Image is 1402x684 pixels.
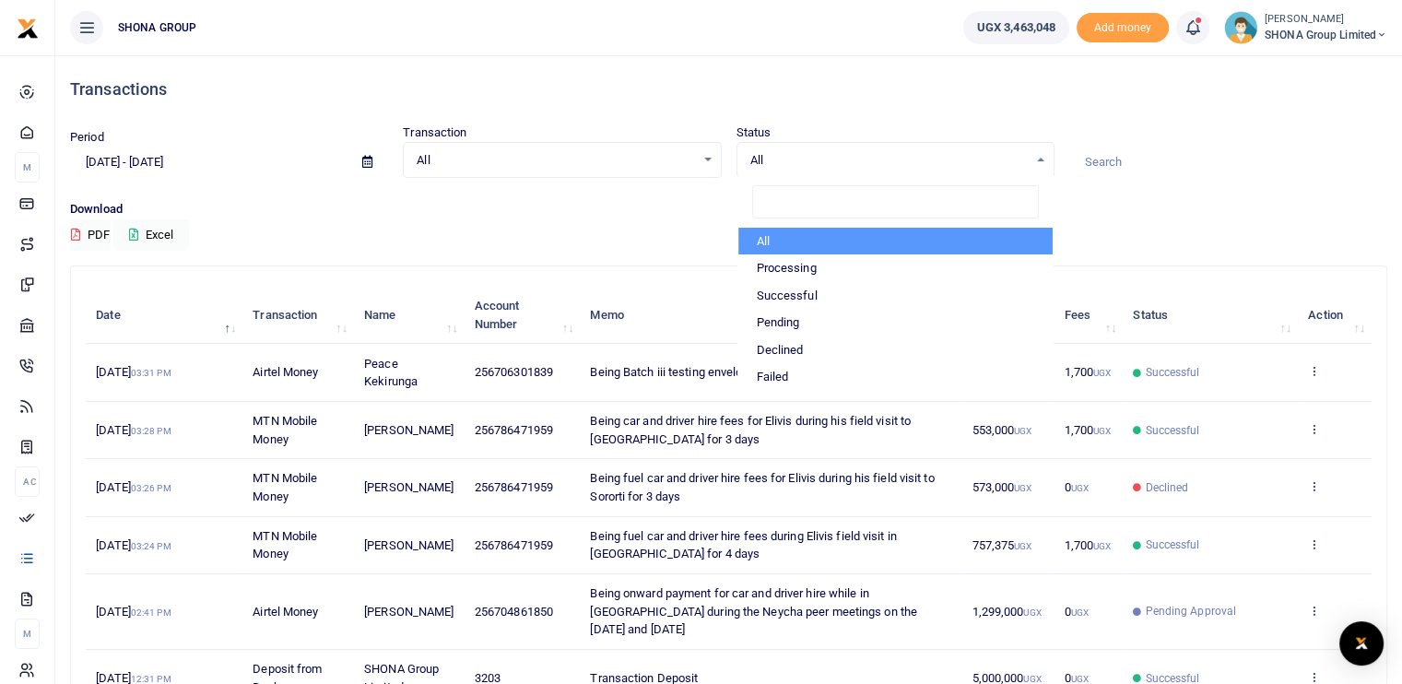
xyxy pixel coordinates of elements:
[590,414,911,446] span: Being car and driver hire fees for Elivis during his field visit to [GEOGRAPHIC_DATA] for 3 days
[70,128,104,147] label: Period
[736,124,772,142] label: Status
[131,368,171,378] small: 03:31 PM
[417,151,694,170] span: All
[253,605,318,619] span: Airtel Money
[1064,605,1088,619] span: 0
[475,365,553,379] span: 256706301839
[15,152,40,183] li: M
[738,254,1053,282] li: Processing
[738,228,1053,255] li: All
[15,619,40,649] li: M
[1145,603,1236,619] span: Pending Approval
[580,287,961,344] th: Memo: activate to sort column ascending
[963,11,1069,44] a: UGX 3,463,048
[1064,365,1111,379] span: 1,700
[1123,287,1298,344] th: Status: activate to sort column ascending
[1064,480,1088,494] span: 0
[96,605,171,619] span: [DATE]
[1077,13,1169,43] span: Add money
[131,541,171,551] small: 03:24 PM
[738,282,1053,310] li: Successful
[15,466,40,497] li: Ac
[750,151,1028,170] span: All
[1265,27,1387,43] span: SHONA Group Limited
[1077,19,1169,33] a: Add money
[253,471,317,503] span: MTN Mobile Money
[70,200,1387,219] p: Download
[253,414,317,446] span: MTN Mobile Money
[1070,483,1088,493] small: UGX
[96,538,171,552] span: [DATE]
[364,357,418,389] span: Peace Kekirunga
[1265,12,1387,28] small: [PERSON_NAME]
[475,538,553,552] span: 256786471959
[475,480,553,494] span: 256786471959
[113,219,189,251] button: Excel
[364,538,454,552] span: [PERSON_NAME]
[465,287,581,344] th: Account Number: activate to sort column ascending
[590,529,896,561] span: Being fuel car and driver hire fees during Elivis field visit in [GEOGRAPHIC_DATA] for 4 days
[1145,422,1199,439] span: Successful
[972,605,1041,619] span: 1,299,000
[131,607,171,618] small: 02:41 PM
[1224,11,1387,44] a: profile-user [PERSON_NAME] SHONA Group Limited
[70,79,1387,100] h4: Transactions
[475,423,553,437] span: 256786471959
[70,219,111,251] button: PDF
[972,480,1031,494] span: 573,000
[1070,607,1088,618] small: UGX
[253,529,317,561] span: MTN Mobile Money
[131,674,171,684] small: 12:31 PM
[364,423,454,437] span: [PERSON_NAME]
[1014,426,1031,436] small: UGX
[70,147,348,178] input: select period
[86,287,242,344] th: Date: activate to sort column descending
[1093,426,1111,436] small: UGX
[1077,13,1169,43] li: Toup your wallet
[1145,364,1199,381] span: Successful
[738,309,1053,336] li: Pending
[590,471,934,503] span: Being fuel car and driver hire fees for Elivis during his field visit to Sororti for 3 days
[17,20,39,34] a: logo-small logo-large logo-large
[972,423,1031,437] span: 553,000
[590,586,917,636] span: Being onward payment for car and driver hire while in [GEOGRAPHIC_DATA] during the Neycha peer me...
[1014,483,1031,493] small: UGX
[354,287,465,344] th: Name: activate to sort column ascending
[131,426,171,436] small: 03:28 PM
[1064,423,1111,437] span: 1,700
[1069,147,1387,178] input: Search
[1023,607,1041,618] small: UGX
[17,18,39,40] img: logo-small
[1093,368,1111,378] small: UGX
[1298,287,1372,344] th: Action: activate to sort column ascending
[242,287,354,344] th: Transaction: activate to sort column ascending
[96,423,171,437] span: [DATE]
[956,11,1077,44] li: Wallet ballance
[364,480,454,494] span: [PERSON_NAME]
[96,480,171,494] span: [DATE]
[131,483,171,493] small: 03:26 PM
[364,605,454,619] span: [PERSON_NAME]
[1070,674,1088,684] small: UGX
[96,365,171,379] span: [DATE]
[1064,538,1111,552] span: 1,700
[1014,541,1031,551] small: UGX
[738,336,1053,364] li: Declined
[1145,537,1199,553] span: Successful
[1224,11,1257,44] img: profile-user
[590,365,809,379] span: Being Batch iii testing envelopes advance
[977,18,1055,37] span: UGX 3,463,048
[738,363,1053,391] li: Failed
[1093,541,1111,551] small: UGX
[1023,674,1041,684] small: UGX
[403,124,466,142] label: Transaction
[1054,287,1123,344] th: Fees: activate to sort column ascending
[1145,479,1188,496] span: Declined
[1339,621,1384,666] div: Open Intercom Messenger
[253,365,318,379] span: Airtel Money
[475,605,553,619] span: 256704861850
[972,538,1031,552] span: 757,375
[111,19,204,36] span: SHONA GROUP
